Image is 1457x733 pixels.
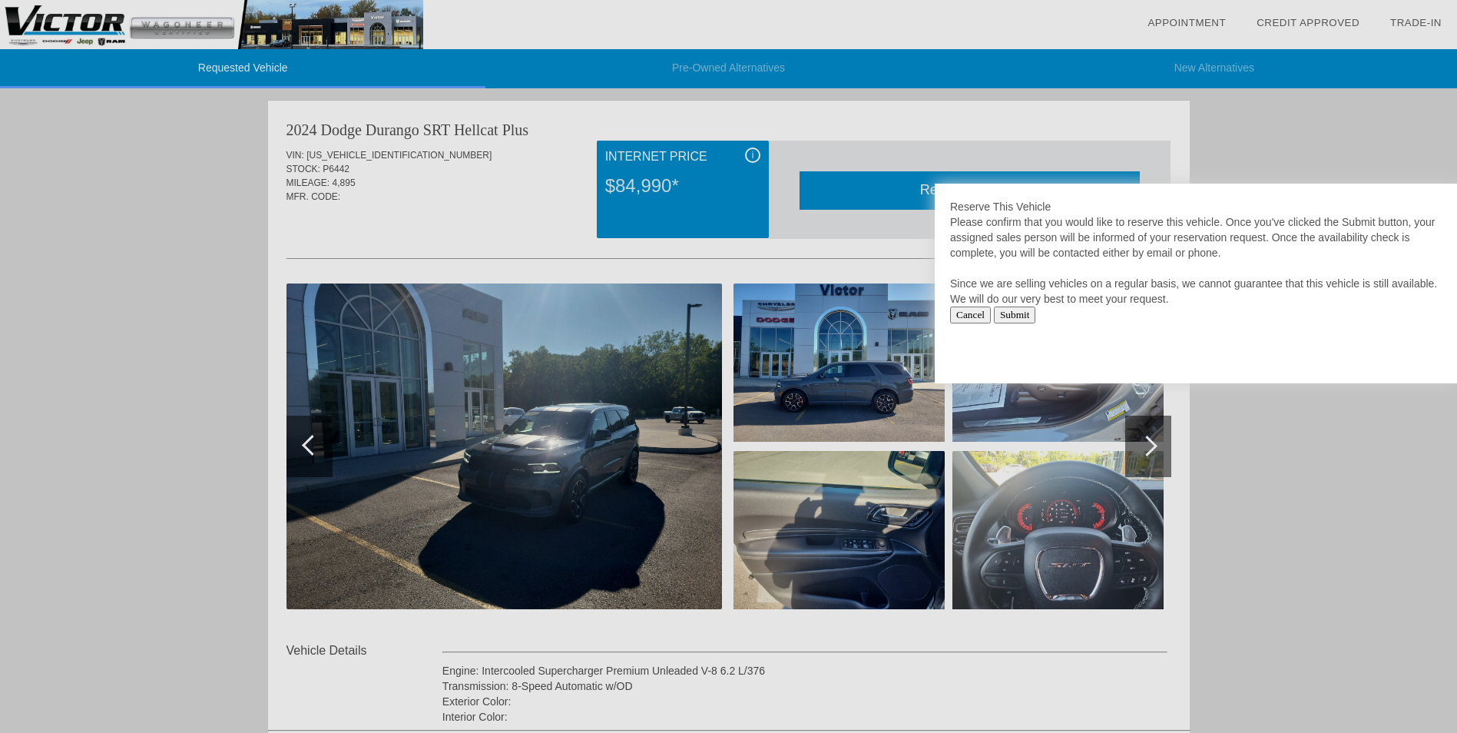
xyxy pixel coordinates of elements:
input: Cancel [950,307,991,323]
a: Trade-In [1390,17,1442,28]
div: Please confirm that you would like to reserve this vehicle. Once you've clicked the Submit button... [950,214,1442,307]
input: Submit [994,307,1036,323]
div: Reserve This Vehicle [950,199,1442,214]
a: Appointment [1147,17,1226,28]
a: Credit Approved [1257,17,1359,28]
